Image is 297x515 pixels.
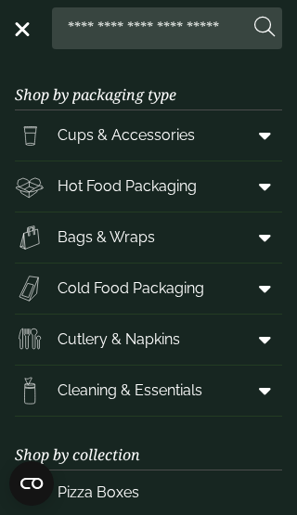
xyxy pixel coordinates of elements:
img: Paper_carriers.svg [15,223,45,252]
a: Cleaning & Essentials [15,366,282,416]
img: Cutlery.svg [15,325,45,354]
img: open-wipe.svg [15,376,45,406]
span: Bags & Wraps [58,226,155,249]
a: Pizza Boxes [15,470,282,515]
h3: Shop by collection [15,417,282,470]
span: Cold Food Packaging [58,277,204,300]
span: Cups & Accessories [58,124,195,147]
a: Cups & Accessories [15,110,282,161]
a: Cold Food Packaging [15,264,282,314]
img: Sandwich_box.svg [15,274,45,303]
span: Cutlery & Napkins [58,328,180,351]
a: Hot Food Packaging [15,161,282,212]
img: PintNhalf_cup.svg [15,121,45,150]
a: Bags & Wraps [15,212,282,263]
h3: Shop by packaging type [15,57,282,110]
button: Open CMP widget [9,461,54,506]
a: Cutlery & Napkins [15,315,282,365]
span: Cleaning & Essentials [58,380,202,402]
span: Pizza Boxes [58,482,139,504]
span: Hot Food Packaging [58,175,197,198]
img: Deli_box.svg [15,172,45,201]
